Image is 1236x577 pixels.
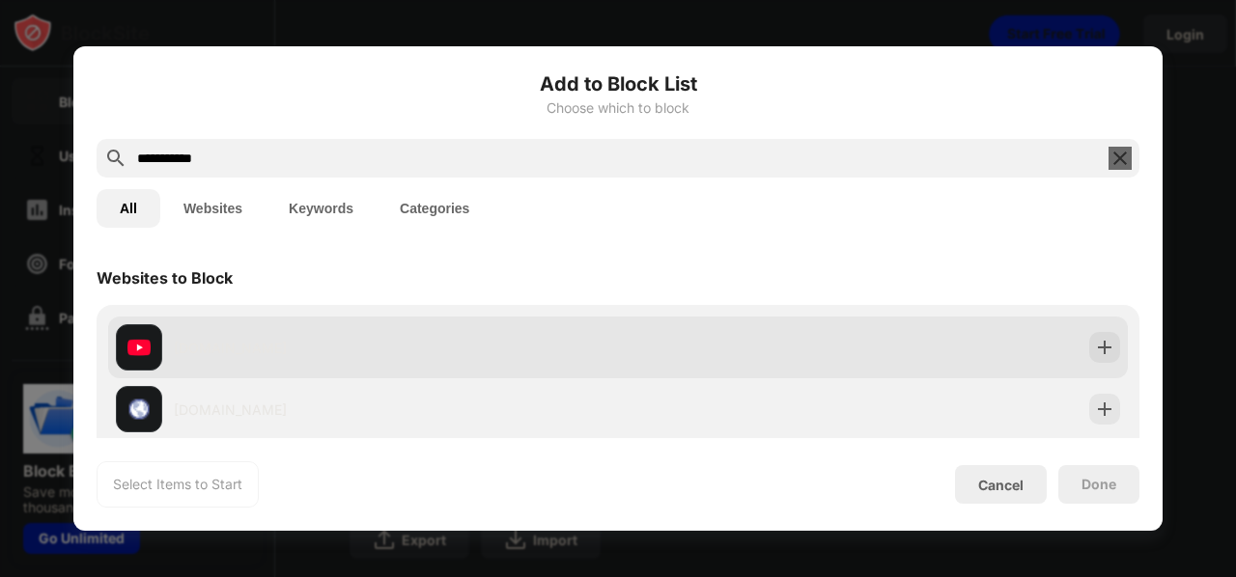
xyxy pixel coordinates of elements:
[97,69,1139,98] h6: Add to Block List
[377,189,492,228] button: Categories
[97,100,1139,116] div: Choose which to block
[97,268,233,288] div: Websites to Block
[174,338,618,358] div: [DOMAIN_NAME]
[127,398,151,421] img: favicons
[113,475,242,494] div: Select Items to Start
[978,477,1024,493] div: Cancel
[174,399,618,420] div: [DOMAIN_NAME]
[97,189,160,228] button: All
[1109,147,1132,170] img: search-close
[1081,477,1116,492] div: Done
[266,189,377,228] button: Keywords
[127,336,151,359] img: favicons
[160,189,266,228] button: Websites
[104,147,127,170] img: search.svg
